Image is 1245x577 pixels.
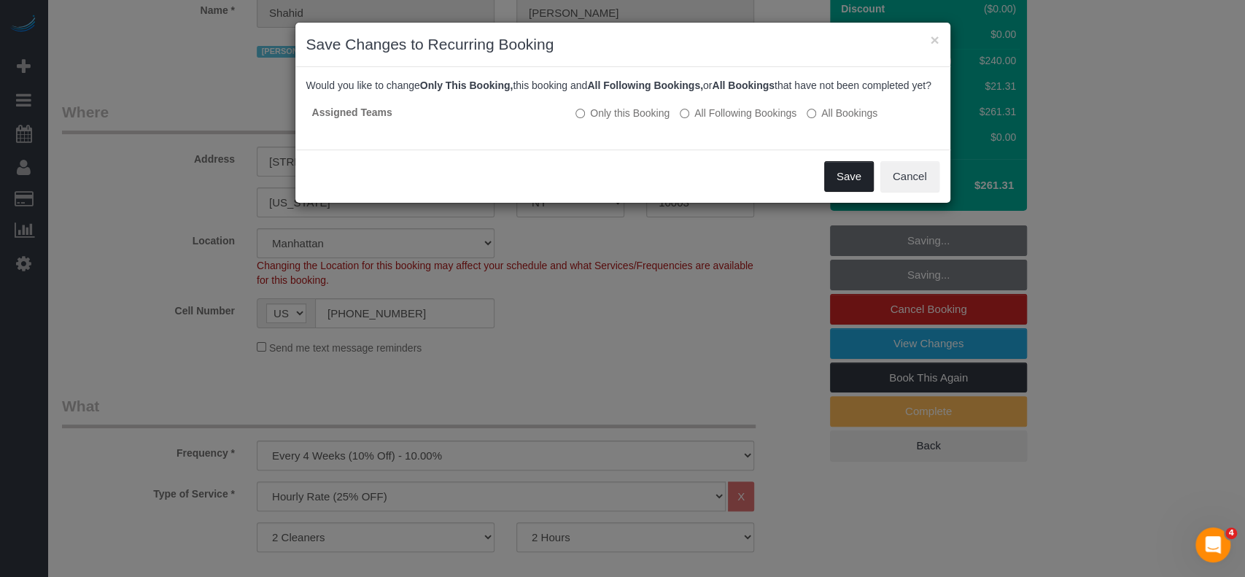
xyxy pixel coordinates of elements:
[680,106,796,120] label: This and all the bookings after it will be changed.
[807,106,877,120] label: All bookings that have not been completed yet will be changed.
[930,32,939,47] button: ×
[712,80,775,91] b: All Bookings
[420,80,513,91] b: Only This Booking,
[312,107,392,118] strong: Assigned Teams
[587,80,703,91] b: All Following Bookings,
[575,106,670,120] label: All other bookings in the series will remain the same.
[306,34,939,55] h3: Save Changes to Recurring Booking
[680,109,689,118] input: All Following Bookings
[1195,527,1230,562] iframe: Intercom live chat
[807,109,816,118] input: All Bookings
[824,161,874,192] button: Save
[575,109,585,118] input: Only this Booking
[880,161,939,192] button: Cancel
[306,78,939,93] p: Would you like to change this booking and or that have not been completed yet?
[1225,527,1237,539] span: 4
